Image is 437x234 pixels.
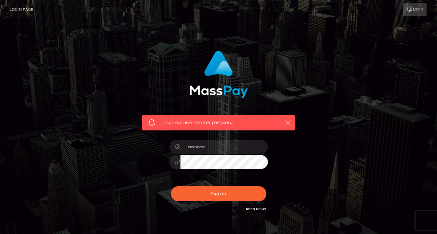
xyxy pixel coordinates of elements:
[162,119,275,126] span: Incorrect username or password.
[403,3,427,16] a: Login
[189,51,248,98] img: MassPay Login
[246,207,266,211] a: Need Help?
[171,186,266,201] button: Sign in
[10,3,33,16] a: Login Page
[180,140,268,154] input: Username...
